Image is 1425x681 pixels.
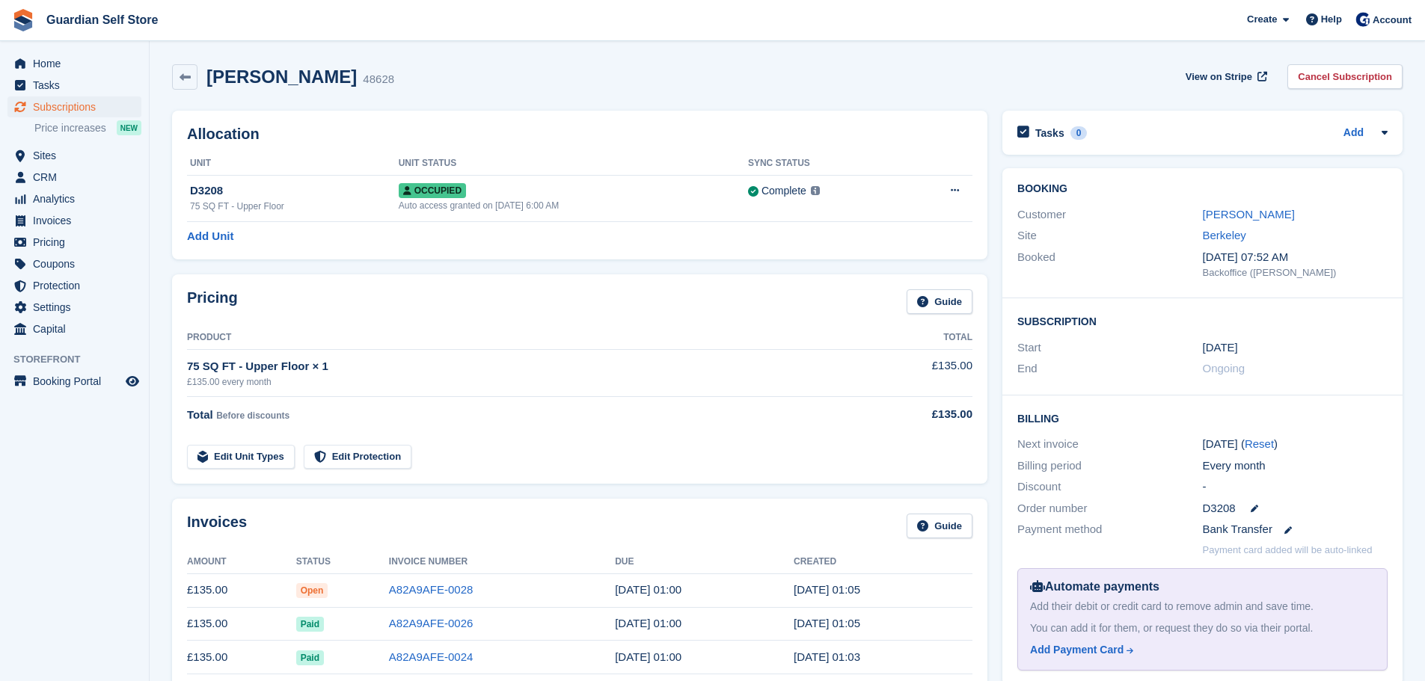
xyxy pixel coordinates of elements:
[1030,620,1375,636] div: You can add it for them, or request they do so via their portal.
[1343,125,1364,142] a: Add
[1186,70,1252,84] span: View on Stripe
[1017,313,1388,328] h2: Subscription
[7,96,141,117] a: menu
[33,318,123,339] span: Capital
[117,120,141,135] div: NEW
[761,183,806,199] div: Complete
[1017,227,1202,244] div: Site
[1203,543,1373,558] p: Payment card added will be auto-linked
[40,7,164,32] a: Guardian Self Store
[296,550,389,574] th: Status
[7,297,141,318] a: menu
[33,253,123,274] span: Coupons
[852,326,972,350] th: Total
[296,617,324,632] span: Paid
[794,550,972,574] th: Created
[1017,457,1202,475] div: Billing period
[389,550,615,574] th: Invoice Number
[187,358,852,375] div: 75 SQ FT - Upper Floor × 1
[33,167,123,188] span: CRM
[1203,521,1388,538] div: Bank Transfer
[1017,183,1388,195] h2: Booking
[1017,339,1202,357] div: Start
[1203,436,1388,453] div: [DATE] ( )
[187,445,295,469] a: Edit Unit Types
[33,145,123,166] span: Sites
[33,96,123,117] span: Subscriptions
[206,67,357,87] h2: [PERSON_NAME]
[1035,126,1064,140] h2: Tasks
[12,9,34,31] img: stora-icon-8386f47178a22dfd0bd8f6a31ec36ba5ce8667c1dd55bd0f319d3a0aa187defe.svg
[187,289,238,314] h2: Pricing
[7,53,141,74] a: menu
[1373,13,1412,28] span: Account
[399,152,748,176] th: Unit Status
[33,232,123,253] span: Pricing
[7,188,141,209] a: menu
[1017,249,1202,280] div: Booked
[1030,599,1375,614] div: Add their debit or credit card to remove admin and save time.
[1203,362,1245,375] span: Ongoing
[1203,500,1236,517] span: D3208
[187,573,296,607] td: £135.00
[187,641,296,674] td: £135.00
[1070,126,1088,140] div: 0
[1247,12,1277,27] span: Create
[7,371,141,392] a: menu
[33,371,123,392] span: Booking Portal
[7,253,141,274] a: menu
[1203,478,1388,496] div: -
[7,318,141,339] a: menu
[399,199,748,212] div: Auto access granted on [DATE] 6:00 AM
[1017,500,1202,517] div: Order number
[33,53,123,74] span: Home
[34,120,141,136] a: Price increases NEW
[7,210,141,231] a: menu
[296,650,324,665] span: Paid
[1287,64,1403,89] a: Cancel Subscription
[7,75,141,96] a: menu
[7,145,141,166] a: menu
[907,289,972,314] a: Guide
[852,349,972,396] td: £135.00
[615,583,681,596] time: 2025-09-08 00:00:00 UTC
[33,188,123,209] span: Analytics
[1017,360,1202,378] div: End
[1017,436,1202,453] div: Next invoice
[389,583,474,596] a: A82A9AFE-0028
[1203,457,1388,475] div: Every month
[190,200,399,213] div: 75 SQ FT - Upper Floor
[748,152,904,176] th: Sync Status
[7,167,141,188] a: menu
[615,550,794,574] th: Due
[187,228,233,245] a: Add Unit
[7,232,141,253] a: menu
[811,186,820,195] img: icon-info-grey-7440780725fd019a000dd9b08b2336e03edf1995a4989e88bcd33f0948082b44.svg
[1203,265,1388,280] div: Backoffice ([PERSON_NAME])
[615,617,681,629] time: 2025-08-08 00:00:00 UTC
[1203,339,1238,357] time: 2024-08-07 00:00:00 UTC
[187,375,852,389] div: £135.00 every month
[187,514,247,538] h2: Invoices
[187,607,296,641] td: £135.00
[1017,206,1202,224] div: Customer
[389,617,474,629] a: A82A9AFE-0026
[187,408,213,421] span: Total
[34,121,106,135] span: Price increases
[1203,249,1388,266] div: [DATE] 07:52 AM
[296,583,328,598] span: Open
[1355,12,1370,27] img: Tom Scott
[389,650,474,663] a: A82A9AFE-0024
[1203,208,1295,221] a: [PERSON_NAME]
[190,182,399,200] div: D3208
[187,152,399,176] th: Unit
[1203,229,1246,241] a: Berkeley
[1017,478,1202,496] div: Discount
[1321,12,1342,27] span: Help
[33,297,123,318] span: Settings
[187,126,972,143] h2: Allocation
[7,275,141,296] a: menu
[187,326,852,350] th: Product
[794,650,860,663] time: 2025-07-07 00:03:31 UTC
[216,410,289,421] span: Before discounts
